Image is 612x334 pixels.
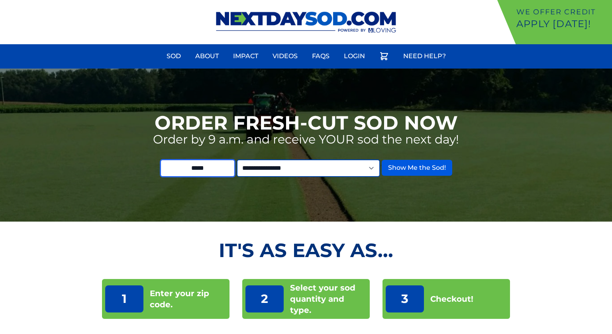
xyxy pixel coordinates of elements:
[155,113,458,132] h1: Order Fresh-Cut Sod Now
[228,47,263,66] a: Impact
[382,160,452,176] button: Show Me the Sod!
[386,285,424,312] p: 3
[162,47,186,66] a: Sod
[430,293,473,305] p: Checkout!
[307,47,334,66] a: FAQs
[339,47,370,66] a: Login
[105,285,143,312] p: 1
[516,18,609,30] p: Apply [DATE]!
[516,6,609,18] p: We offer Credit
[290,282,367,316] p: Select your sod quantity and type.
[398,47,451,66] a: Need Help?
[245,285,284,312] p: 2
[190,47,224,66] a: About
[150,288,226,310] p: Enter your zip code.
[153,132,459,147] p: Order by 9 a.m. and receive YOUR sod the next day!
[102,241,510,260] h2: It's as Easy As...
[268,47,302,66] a: Videos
